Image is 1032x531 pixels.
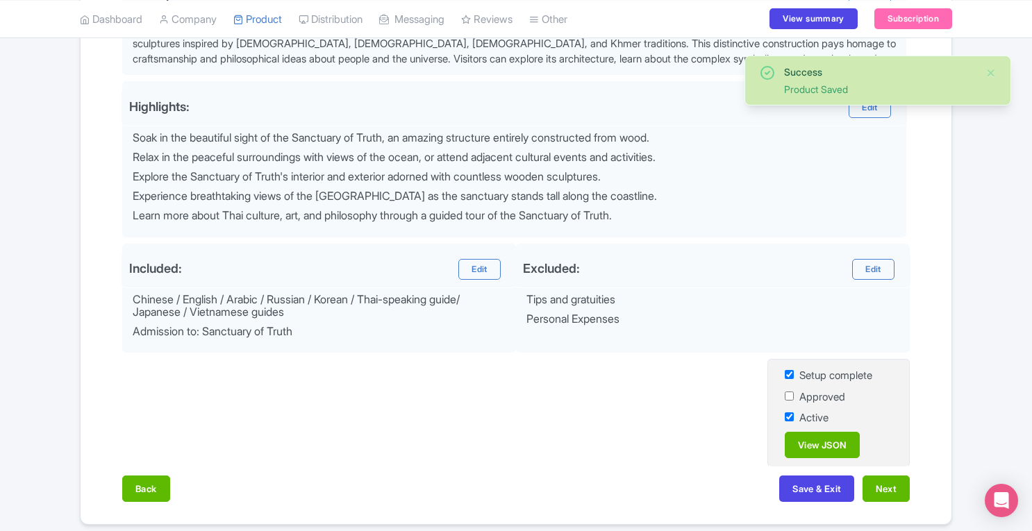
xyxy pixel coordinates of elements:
a: View JSON [785,432,860,458]
label: Setup complete [799,368,872,384]
button: Save & Exit [779,475,854,502]
div: Learn more about Thai culture, art, and philosophy through a guided tour of the Sanctuary of Truth. [133,210,899,222]
label: Approved [799,389,845,405]
div: Admission to: Sanctuary of Truth [133,326,508,338]
a: Edit [458,259,500,280]
div: Included: [129,261,182,276]
div: Tips and gratuities [526,294,902,306]
div: Relax in the peaceful surroundings with views of the ocean, or attend adjacent cultural events an... [133,151,899,164]
button: Next [863,475,910,502]
div: Experience breathtaking views of the [GEOGRAPHIC_DATA] as the sanctuary stands tall along the coa... [133,190,899,203]
div: Explore the Sanctuary of Truth's interior and exterior adorned with countless wooden sculptures. [133,171,899,183]
div: Soak in the beautiful sight of the Sanctuary of Truth, an amazing structure entirely constructed ... [133,132,899,144]
div: The Sanctuary of Truth Pattaya is a stunning wooden masterpiece that mixes art, culture, and spir... [133,20,899,67]
div: Success [784,65,974,79]
div: Highlights: [129,99,190,114]
button: Back [122,475,170,502]
a: Edit [852,259,894,280]
a: Subscription [874,8,952,29]
a: View summary [769,8,857,29]
a: Edit [849,97,890,118]
div: Product Saved [784,82,974,96]
label: Active [799,410,829,426]
div: Open Intercom Messenger [985,484,1018,517]
div: Excluded: [523,261,580,276]
div: Chinese / English / Arabic / Russian / Korean / Thai-speaking guide/ Japanese / Vietnamese guides [133,294,508,318]
div: Personal Expenses [526,313,902,326]
button: Close [985,65,997,81]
